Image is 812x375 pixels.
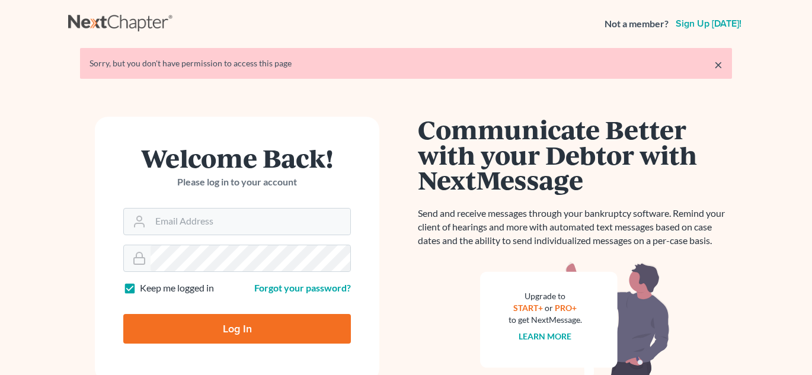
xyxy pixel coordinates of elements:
div: Sorry, but you don't have permission to access this page [89,57,723,69]
a: Learn more [519,331,572,341]
a: Sign up [DATE]! [673,19,744,28]
div: to get NextMessage. [509,314,582,326]
label: Keep me logged in [140,281,214,295]
p: Please log in to your account [123,175,351,189]
h1: Communicate Better with your Debtor with NextMessage [418,117,732,193]
p: Send and receive messages through your bankruptcy software. Remind your client of hearings and mo... [418,207,732,248]
div: Upgrade to [509,290,582,302]
h1: Welcome Back! [123,145,351,171]
strong: Not a member? [605,17,669,31]
a: PRO+ [555,303,577,313]
a: × [714,57,723,72]
a: START+ [514,303,544,313]
input: Email Address [151,209,350,235]
input: Log In [123,314,351,344]
a: Forgot your password? [254,282,351,293]
span: or [545,303,554,313]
